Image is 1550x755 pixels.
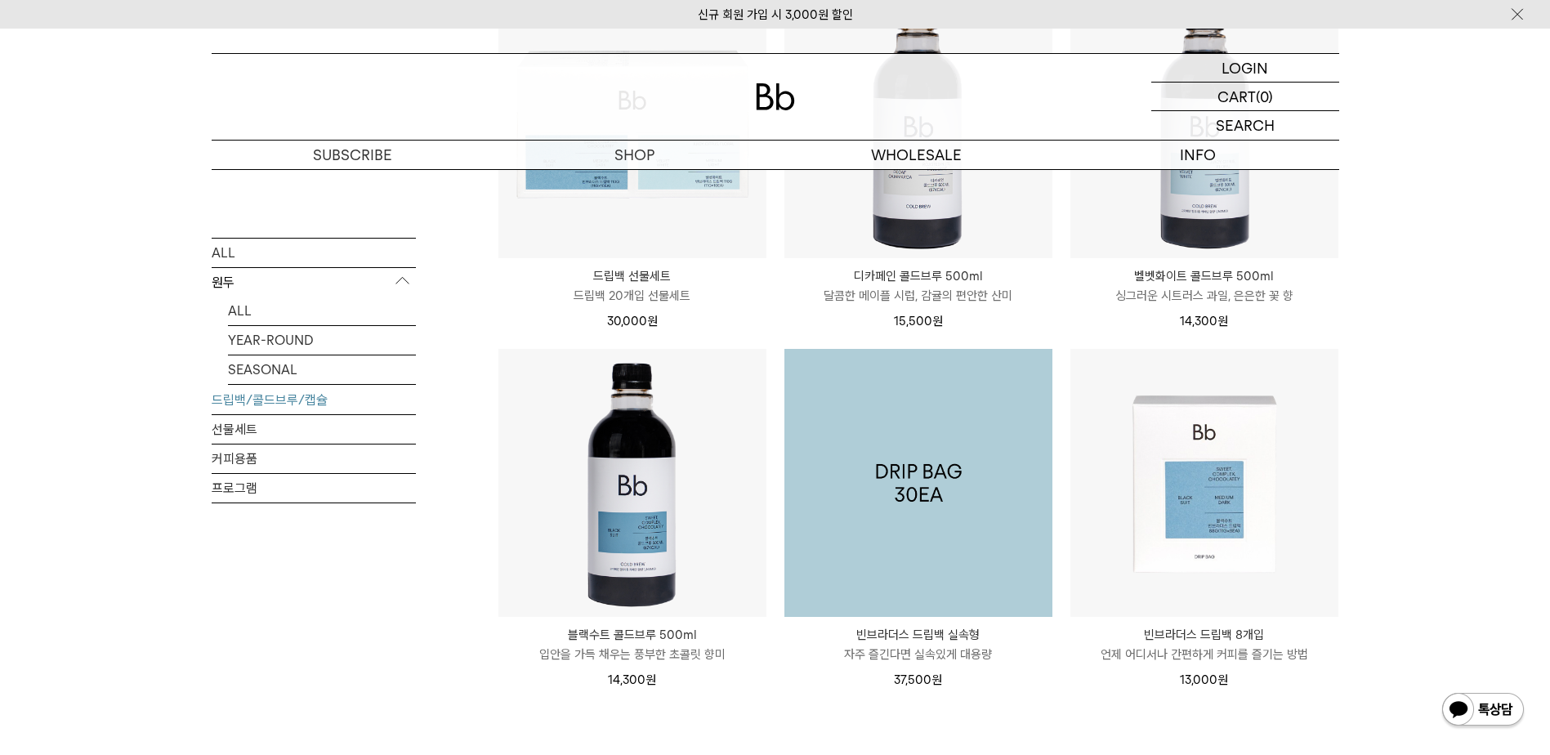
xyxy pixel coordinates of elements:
p: INFO [1057,141,1339,169]
p: 자주 즐긴다면 실속있게 대용량 [784,645,1052,664]
p: 벨벳화이트 콜드브루 500ml [1070,266,1338,286]
a: 커피용품 [212,444,416,472]
img: 로고 [756,83,795,110]
p: 드립백 선물세트 [498,266,766,286]
span: 14,300 [1180,314,1228,328]
span: 30,000 [607,314,658,328]
span: 원 [647,314,658,328]
span: 원 [1217,314,1228,328]
a: ALL [228,296,416,324]
img: 카카오톡 채널 1:1 채팅 버튼 [1441,691,1525,730]
p: 드립백 20개입 선물세트 [498,286,766,306]
a: 빈브라더스 드립백 실속형 [784,349,1052,617]
img: 1000000033_add2_050.jpg [784,349,1052,617]
a: 프로그램 [212,473,416,502]
img: 빈브라더스 드립백 8개입 [1070,349,1338,617]
span: 14,300 [608,672,656,687]
span: 원 [1217,672,1228,687]
a: SEASONAL [228,355,416,383]
p: 원두 [212,267,416,297]
p: 입안을 가득 채우는 풍부한 초콜릿 향미 [498,645,766,664]
a: 블랙수트 콜드브루 500ml 입안을 가득 채우는 풍부한 초콜릿 향미 [498,625,766,664]
p: (0) [1256,83,1273,110]
a: 신규 회원 가입 시 3,000원 할인 [698,7,853,22]
p: WHOLESALE [775,141,1057,169]
p: 달콤한 메이플 시럽, 감귤의 편안한 산미 [784,286,1052,306]
a: 드립백/콜드브루/캡슐 [212,385,416,413]
span: 15,500 [894,314,943,328]
p: 싱그러운 시트러스 과일, 은은한 꽃 향 [1070,286,1338,306]
a: YEAR-ROUND [228,325,416,354]
p: CART [1217,83,1256,110]
a: 드립백 선물세트 드립백 20개입 선물세트 [498,266,766,306]
a: 빈브라더스 드립백 8개입 언제 어디서나 간편하게 커피를 즐기는 방법 [1070,625,1338,664]
a: SUBSCRIBE [212,141,494,169]
span: 원 [932,314,943,328]
p: 빈브라더스 드립백 8개입 [1070,625,1338,645]
span: 원 [645,672,656,687]
a: LOGIN [1151,54,1339,83]
a: CART (0) [1151,83,1339,111]
p: 디카페인 콜드브루 500ml [784,266,1052,286]
p: 빈브라더스 드립백 실속형 [784,625,1052,645]
a: 빈브라더스 드립백 실속형 자주 즐긴다면 실속있게 대용량 [784,625,1052,664]
img: 블랙수트 콜드브루 500ml [498,349,766,617]
a: 선물세트 [212,414,416,443]
a: 디카페인 콜드브루 500ml 달콤한 메이플 시럽, 감귤의 편안한 산미 [784,266,1052,306]
span: 원 [931,672,942,687]
a: SHOP [494,141,775,169]
a: ALL [212,238,416,266]
p: 언제 어디서나 간편하게 커피를 즐기는 방법 [1070,645,1338,664]
p: 블랙수트 콜드브루 500ml [498,625,766,645]
span: 13,000 [1180,672,1228,687]
p: SEARCH [1216,111,1275,140]
a: 벨벳화이트 콜드브루 500ml 싱그러운 시트러스 과일, 은은한 꽃 향 [1070,266,1338,306]
span: 37,500 [894,672,942,687]
p: LOGIN [1222,54,1268,82]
